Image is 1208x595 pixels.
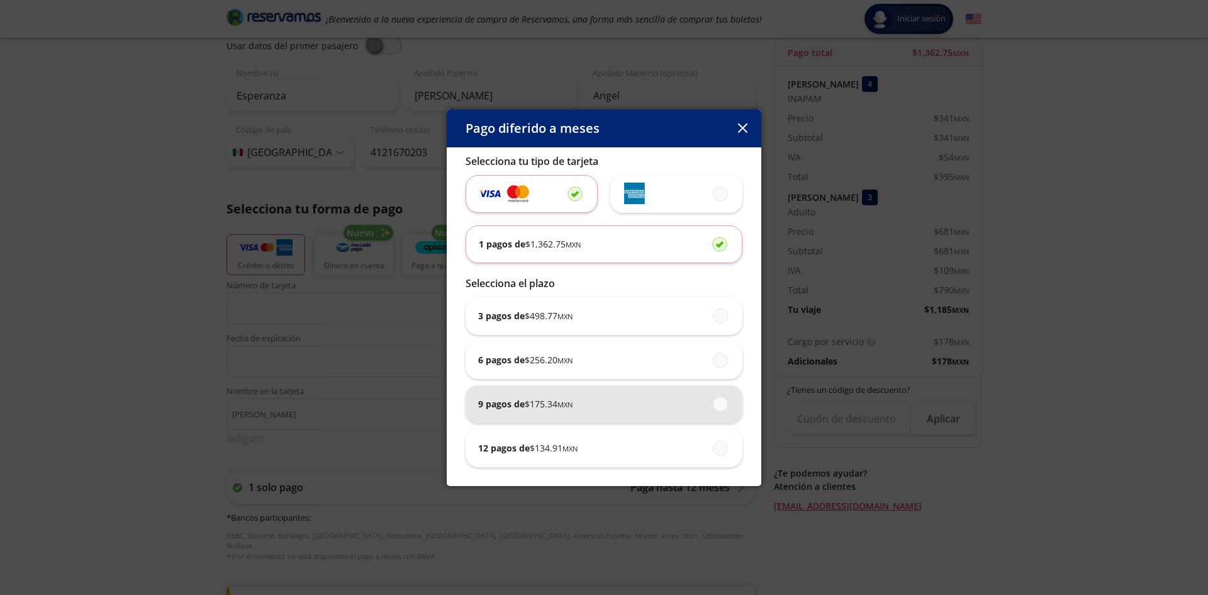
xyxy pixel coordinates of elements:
[562,444,578,453] small: MXN
[557,312,573,321] small: MXN
[566,240,581,249] small: MXN
[525,237,581,251] span: $ 1,362.75
[557,356,573,365] small: MXN
[530,441,578,455] span: $ 134.91
[557,400,573,409] small: MXN
[525,309,573,322] span: $ 498.77
[478,309,573,322] p: 3 pagos de
[1135,522,1195,582] iframe: Messagebird Livechat Widget
[525,353,573,366] span: $ 256.20
[466,119,600,138] p: Pago diferido a meses
[478,397,573,411] p: 9 pagos de
[507,184,529,204] img: svg+xml;base64,PD94bWwgdmVyc2lvbj0iMS4wIiBlbmNvZGluZz0iVVRGLTgiIHN0YW5kYWxvbmU9Im5vIj8+Cjxzdmcgd2...
[478,353,573,366] p: 6 pagos de
[525,397,573,411] span: $ 175.34
[466,154,742,169] p: Selecciona tu tipo de tarjeta
[479,186,501,201] img: svg+xml;base64,PD94bWwgdmVyc2lvbj0iMS4wIiBlbmNvZGluZz0iVVRGLTgiIHN0YW5kYWxvbmU9Im5vIj8+Cjxzdmcgd2...
[479,237,581,251] p: 1 pagos de
[478,441,578,455] p: 12 pagos de
[623,183,645,205] img: svg+xml;base64,PD94bWwgdmVyc2lvbj0iMS4wIiBlbmNvZGluZz0iVVRGLTgiIHN0YW5kYWxvbmU9Im5vIj8+Cjxzdmcgd2...
[466,276,742,291] p: Selecciona el plazo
